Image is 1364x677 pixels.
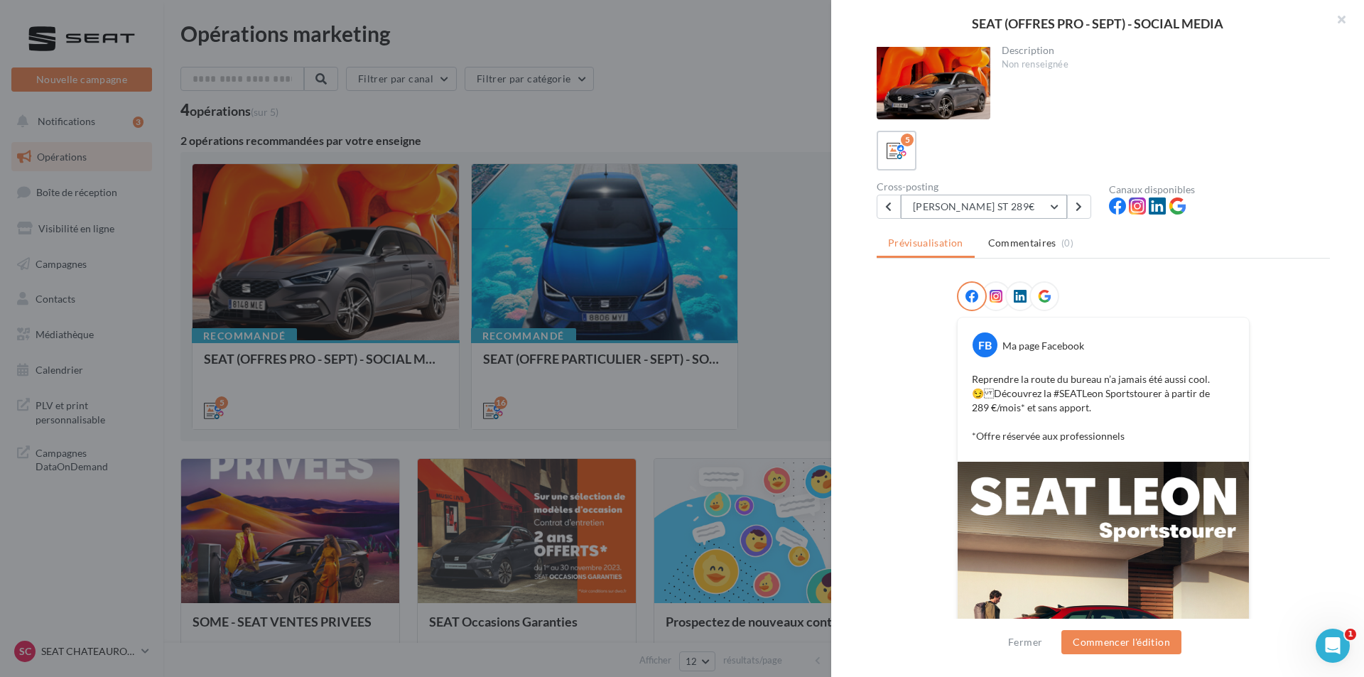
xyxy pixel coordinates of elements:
[973,332,997,357] div: FB
[988,236,1056,250] span: Commentaires
[854,17,1341,30] div: SEAT (OFFRES PRO - SEPT) - SOCIAL MEDIA
[901,195,1067,219] button: [PERSON_NAME] ST 289€
[901,134,914,146] div: 5
[1061,237,1073,249] span: (0)
[1316,629,1350,663] iframe: Intercom live chat
[1345,629,1356,640] span: 1
[1002,339,1084,353] div: Ma page Facebook
[1109,185,1330,195] div: Canaux disponibles
[1061,630,1181,654] button: Commencer l'édition
[972,372,1235,443] p: Reprendre la route du bureau n’a jamais été aussi cool. 😏 Découvrez la #SEATLeon Sportstourer à p...
[1002,45,1319,55] div: Description
[1002,58,1319,71] div: Non renseignée
[877,182,1098,192] div: Cross-posting
[1002,634,1048,651] button: Fermer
